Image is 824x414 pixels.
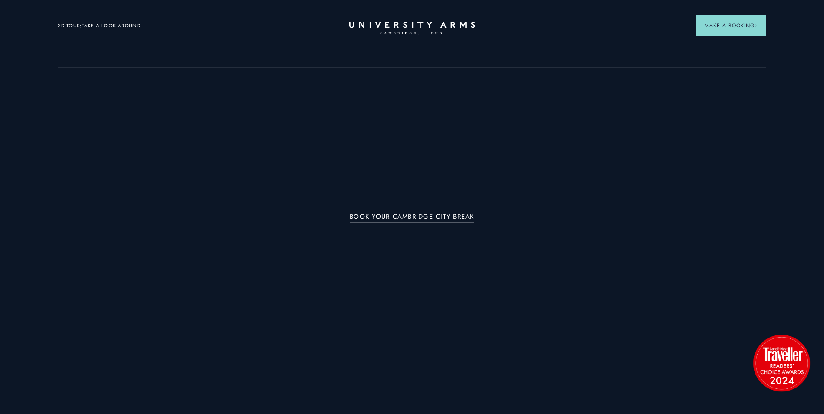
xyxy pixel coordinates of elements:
[696,15,766,36] button: Make a BookingArrow icon
[705,22,758,30] span: Make a Booking
[749,330,814,395] img: image-2524eff8f0c5d55edbf694693304c4387916dea5-1501x1501-png
[350,213,474,223] a: BOOK YOUR CAMBRIDGE CITY BREAK
[755,24,758,27] img: Arrow icon
[58,22,141,30] a: 3D TOUR:TAKE A LOOK AROUND
[349,22,475,35] a: Home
